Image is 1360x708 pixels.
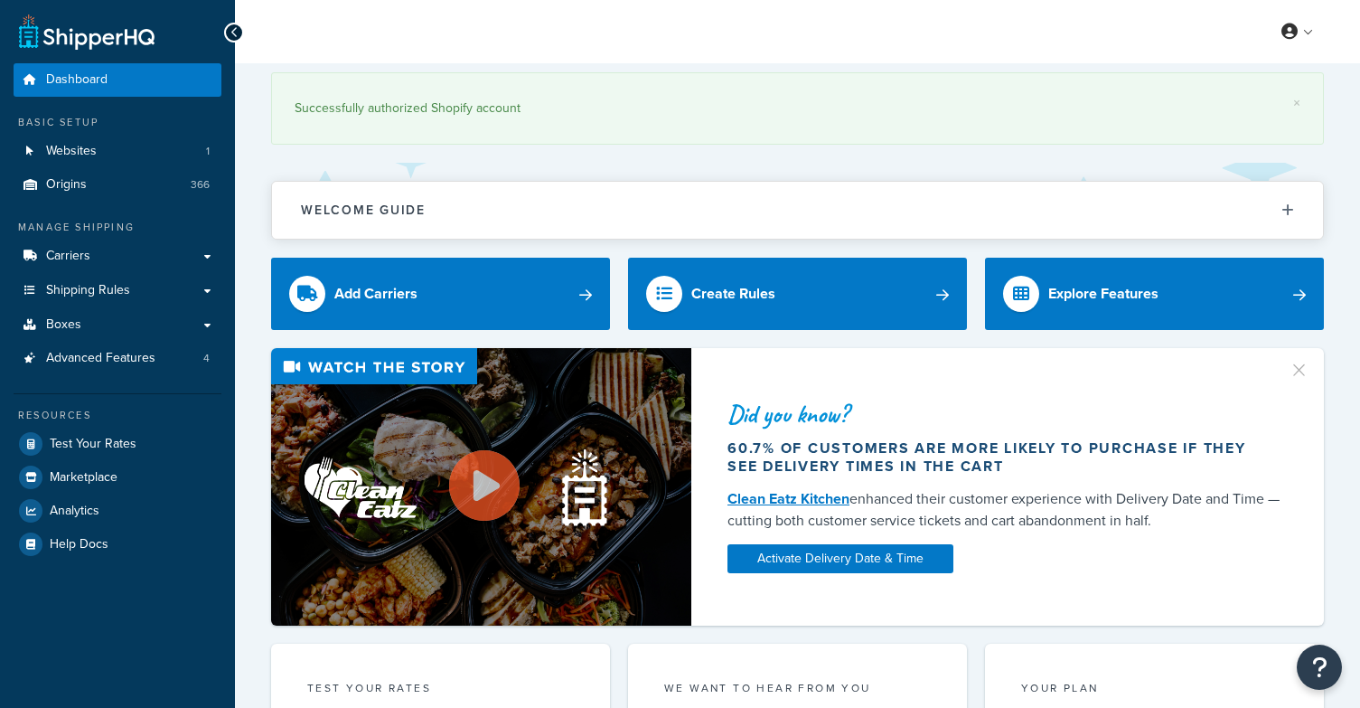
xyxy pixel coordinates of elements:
div: enhanced their customer experience with Delivery Date and Time — cutting both customer service ti... [727,488,1280,532]
a: Activate Delivery Date & Time [727,544,953,573]
div: Did you know? [727,401,1280,427]
div: Test your rates [307,680,574,701]
p: we want to hear from you [664,680,931,696]
span: Dashboard [46,72,108,88]
span: Advanced Features [46,351,155,366]
a: × [1293,96,1300,110]
div: Your Plan [1021,680,1288,701]
div: Create Rules [691,281,775,307]
span: 1 [206,144,210,159]
h2: Welcome Guide [301,203,426,217]
a: Create Rules [628,258,967,330]
span: Help Docs [50,537,108,552]
div: Explore Features [1048,281,1158,307]
span: Websites [46,144,97,159]
a: Boxes [14,308,221,342]
div: Resources [14,408,221,423]
span: 4 [203,351,210,366]
div: Successfully authorized Shopify account [295,96,1300,121]
a: Origins366 [14,168,221,202]
a: Dashboard [14,63,221,97]
a: Add Carriers [271,258,610,330]
button: Welcome Guide [272,182,1323,239]
div: 60.7% of customers are more likely to purchase if they see delivery times in the cart [727,439,1280,476]
img: Video thumbnail [271,348,691,626]
li: Origins [14,168,221,202]
div: Add Carriers [334,281,417,307]
a: Websites1 [14,135,221,168]
a: Carriers [14,240,221,273]
button: Open Resource Center [1297,645,1342,690]
a: Analytics [14,495,221,527]
span: Shipping Rules [46,283,130,298]
a: Explore Features [985,258,1324,330]
a: Shipping Rules [14,274,221,307]
li: Websites [14,135,221,168]
span: Marketplace [50,470,117,486]
a: Marketplace [14,461,221,494]
a: Test Your Rates [14,428,221,460]
span: Origins [46,177,87,193]
span: Analytics [50,504,99,519]
span: Test Your Rates [50,437,136,452]
span: Boxes [46,317,81,333]
li: Advanced Features [14,342,221,375]
a: Clean Eatz Kitchen [727,488,849,509]
div: Basic Setup [14,115,221,130]
span: Carriers [46,249,90,264]
a: Advanced Features4 [14,342,221,375]
span: 366 [191,177,210,193]
a: Help Docs [14,528,221,561]
div: Manage Shipping [14,220,221,235]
